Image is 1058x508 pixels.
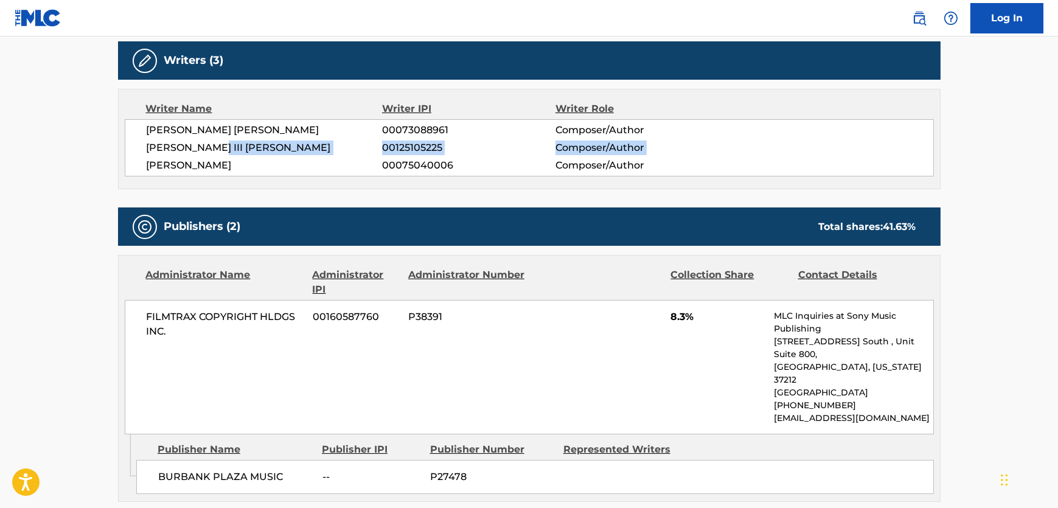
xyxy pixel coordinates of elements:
p: [PHONE_NUMBER] [774,399,933,412]
div: Administrator Name [146,268,304,297]
div: Total shares: [819,220,916,234]
div: Publisher Name [158,442,313,457]
img: Publishers [137,220,152,234]
span: P38391 [408,310,526,324]
span: Composer/Author [555,123,713,137]
h5: Publishers (2) [164,220,241,234]
span: Composer/Author [555,158,713,173]
span: [PERSON_NAME] [147,158,383,173]
img: search [912,11,927,26]
p: [GEOGRAPHIC_DATA], [US_STATE] 37212 [774,361,933,386]
span: Composer/Author [555,141,713,155]
p: [EMAIL_ADDRESS][DOMAIN_NAME] [774,412,933,425]
span: P27478 [430,470,554,484]
span: 00125105225 [382,141,555,155]
div: Writer Name [146,102,383,116]
a: Log In [970,3,1043,33]
img: MLC Logo [15,9,61,27]
div: Writer IPI [382,102,555,116]
iframe: Chat Widget [997,450,1058,508]
h5: Writers (3) [164,54,224,68]
div: Collection Share [670,268,788,297]
span: 8.3% [670,310,765,324]
div: Help [939,6,963,30]
a: Public Search [907,6,931,30]
div: Contact Details [798,268,916,297]
p: [GEOGRAPHIC_DATA] [774,386,933,399]
span: -- [322,470,421,484]
span: 00073088961 [382,123,555,137]
div: Represented Writers [563,442,687,457]
div: Drag [1001,462,1008,498]
img: help [944,11,958,26]
span: [PERSON_NAME] III [PERSON_NAME] [147,141,383,155]
span: 41.63 % [883,221,916,232]
div: Administrator IPI [313,268,399,297]
p: [STREET_ADDRESS] South , Unit Suite 800, [774,335,933,361]
p: MLC Inquiries at Sony Music Publishing [774,310,933,335]
span: 00160587760 [313,310,399,324]
img: Writers [137,54,152,68]
div: Publisher IPI [322,442,421,457]
div: Writer Role [555,102,713,116]
span: FILMTRAX COPYRIGHT HLDGS INC. [147,310,304,339]
span: 00075040006 [382,158,555,173]
span: BURBANK PLAZA MUSIC [158,470,313,484]
div: Administrator Number [408,268,526,297]
div: Publisher Number [430,442,554,457]
span: [PERSON_NAME] [PERSON_NAME] [147,123,383,137]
